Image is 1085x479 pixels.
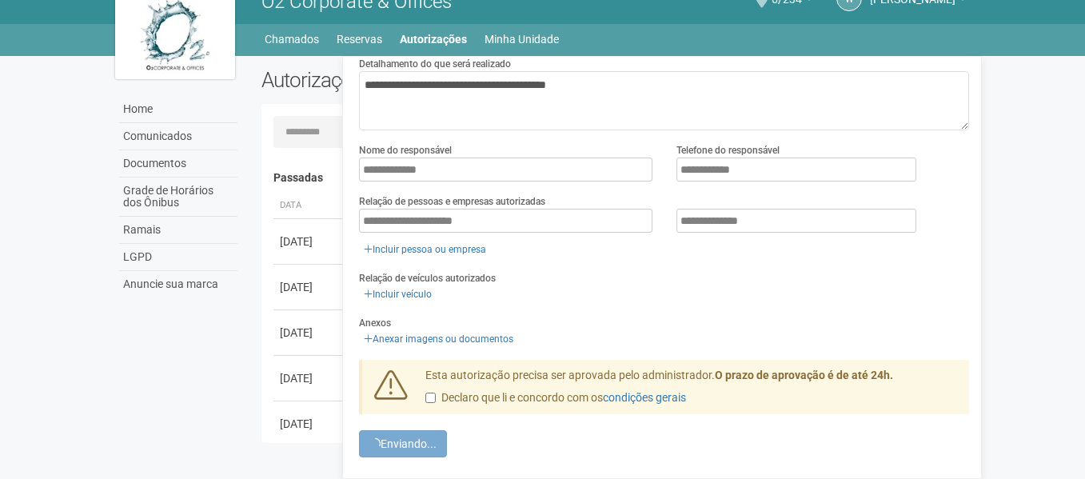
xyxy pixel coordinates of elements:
a: LGPD [119,244,237,271]
label: Nome do responsável [359,143,452,158]
div: Esta autorização precisa ser aprovada pelo administrador. [413,368,970,414]
a: condições gerais [603,391,686,404]
div: [DATE] [280,416,339,432]
a: Documentos [119,150,237,178]
a: Home [119,96,237,123]
label: Anexos [359,316,391,330]
div: [DATE] [280,370,339,386]
a: Autorizações [400,28,467,50]
label: Declaro que li e concordo com os [425,390,686,406]
label: Relação de pessoas e empresas autorizadas [359,194,545,209]
input: Declaro que li e concordo com oscondições gerais [425,393,436,403]
div: [DATE] [280,234,339,249]
a: Ramais [119,217,237,244]
h2: Autorizações [261,68,604,92]
a: Incluir veículo [359,285,437,303]
a: Anexar imagens ou documentos [359,330,518,348]
th: Data [273,193,345,219]
a: Incluir pessoa ou empresa [359,241,491,258]
a: Comunicados [119,123,237,150]
label: Telefone do responsável [676,143,780,158]
a: Reservas [337,28,382,50]
a: Grade de Horários dos Ônibus [119,178,237,217]
div: [DATE] [280,279,339,295]
a: Minha Unidade [485,28,559,50]
label: Detalhamento do que será realizado [359,57,511,71]
a: Anuncie sua marca [119,271,237,297]
a: Chamados [265,28,319,50]
div: [DATE] [280,325,339,341]
strong: O prazo de aprovação é de até 24h. [715,369,893,381]
h4: Passadas [273,172,959,184]
label: Relação de veículos autorizados [359,271,496,285]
